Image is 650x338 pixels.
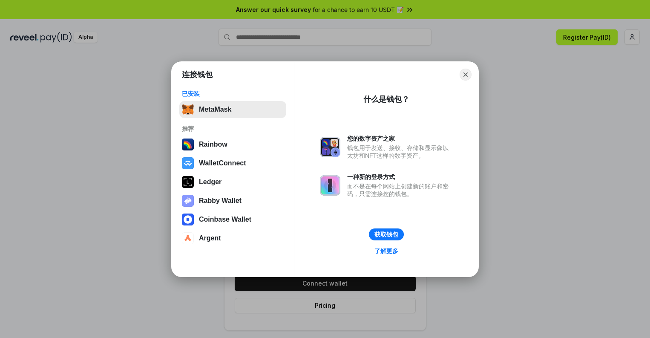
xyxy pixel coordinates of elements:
button: Coinbase Wallet [179,211,286,228]
div: 您的数字资产之家 [347,135,453,142]
div: Rainbow [199,141,227,148]
img: svg+xml,%3Csvg%20xmlns%3D%22http%3A%2F%2Fwww.w3.org%2F2000%2Fsvg%22%20width%3D%2228%22%20height%3... [182,176,194,188]
img: svg+xml,%3Csvg%20width%3D%2228%22%20height%3D%2228%22%20viewBox%3D%220%200%2028%2028%22%20fill%3D... [182,232,194,244]
div: 了解更多 [374,247,398,255]
img: svg+xml,%3Csvg%20width%3D%2228%22%20height%3D%2228%22%20viewBox%3D%220%200%2028%2028%22%20fill%3D... [182,157,194,169]
div: 一种新的登录方式 [347,173,453,181]
button: WalletConnect [179,155,286,172]
img: svg+xml,%3Csvg%20xmlns%3D%22http%3A%2F%2Fwww.w3.org%2F2000%2Fsvg%22%20fill%3D%22none%22%20viewBox... [320,175,340,196]
a: 了解更多 [369,246,403,257]
div: Rabby Wallet [199,197,242,205]
img: svg+xml,%3Csvg%20fill%3D%22none%22%20height%3D%2233%22%20viewBox%3D%220%200%2035%2033%22%20width%... [182,104,194,116]
button: Rainbow [179,136,286,153]
button: Argent [179,230,286,247]
div: MetaMask [199,106,231,113]
div: 获取钱包 [374,231,398,238]
div: 而不是在每个网站上创建新的账户和密码，只需连接您的钱包。 [347,182,453,198]
div: 钱包用于发送、接收、存储和显示像以太坊和NFT这样的数字资产。 [347,144,453,159]
button: Close [460,69,472,81]
div: WalletConnect [199,159,246,167]
img: svg+xml,%3Csvg%20width%3D%22120%22%20height%3D%22120%22%20viewBox%3D%220%200%20120%20120%22%20fil... [182,139,194,150]
button: Rabby Wallet [179,192,286,209]
h1: 连接钱包 [182,69,213,80]
button: 获取钱包 [369,228,404,240]
button: Ledger [179,173,286,191]
button: MetaMask [179,101,286,118]
img: svg+xml,%3Csvg%20width%3D%2228%22%20height%3D%2228%22%20viewBox%3D%220%200%2028%2028%22%20fill%3D... [182,214,194,225]
div: 推荐 [182,125,284,133]
img: svg+xml,%3Csvg%20xmlns%3D%22http%3A%2F%2Fwww.w3.org%2F2000%2Fsvg%22%20fill%3D%22none%22%20viewBox... [320,137,340,157]
div: Ledger [199,178,221,186]
div: Coinbase Wallet [199,216,251,223]
div: Argent [199,234,221,242]
div: 什么是钱包？ [363,94,409,104]
div: 已安装 [182,90,284,98]
img: svg+xml,%3Csvg%20xmlns%3D%22http%3A%2F%2Fwww.w3.org%2F2000%2Fsvg%22%20fill%3D%22none%22%20viewBox... [182,195,194,207]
